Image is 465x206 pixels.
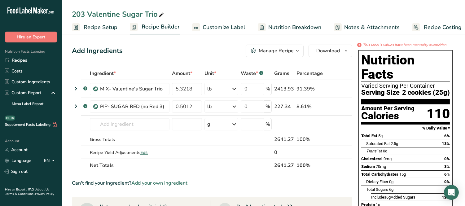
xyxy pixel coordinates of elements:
[93,87,98,91] img: Sub Recipe
[207,103,212,110] div: lb
[274,136,294,143] div: 2641.27
[90,118,169,130] input: Add Ingredient
[386,195,391,199] span: 6g
[391,141,398,146] span: 2.5g
[361,112,415,121] div: Calories
[366,179,388,184] span: Dietary Fiber
[442,141,450,146] span: 13%
[444,185,459,200] div: Open Intercom Messenger
[399,172,406,177] span: 15g
[361,156,383,161] span: Cholesterol
[273,159,295,172] th: 2641.27
[5,187,49,196] a: About Us .
[344,23,400,32] span: Notes & Attachments
[259,47,294,55] div: Manage Recipe
[444,164,450,169] span: 3%
[72,46,123,56] div: Add Ingredients
[84,23,117,32] span: Recipe Setup
[140,150,148,156] span: Edit
[444,179,450,184] span: 0%
[444,156,450,161] span: 0%
[316,47,340,55] span: Download
[274,70,289,77] span: Grams
[363,42,446,48] i: This label's values have been manually overridden
[378,134,383,138] span: 5g
[384,156,392,161] span: 0mg
[172,70,192,77] span: Amount
[72,179,352,187] div: Can't find your ingredient?
[361,172,398,177] span: Total Carbohydrates
[72,20,117,34] a: Recipe Setup
[268,23,321,32] span: Nutrition Breakdown
[361,83,450,89] div: Varied Serving Per Container
[361,134,377,138] span: Total Fat
[371,195,415,199] span: Includes Added Sugars
[361,89,400,97] span: Serving Size
[366,149,382,153] span: Fat
[44,157,57,164] div: EN
[389,179,393,184] span: 0g
[366,187,388,192] span: Total Sugars
[207,121,210,128] div: g
[131,179,187,187] span: Add your own ingredient
[5,187,27,192] a: Hire an Expert .
[295,159,324,172] th: 100%
[89,159,273,172] th: Net Totals
[192,20,245,34] a: Customize Label
[376,164,386,169] span: 70mg
[274,103,294,110] div: 227.34
[361,106,415,112] div: Amount Per Serving
[389,187,393,192] span: 6g
[334,20,400,34] a: Notes & Attachments
[100,85,166,93] div: MIX- Valentine's Sugar Trio
[72,9,165,20] div: 203 Valentine Sugar Trio
[296,70,323,77] span: Percentage
[5,32,57,42] button: Hire an Expert
[246,45,304,57] button: Manage Recipe
[90,149,169,156] div: Recipe Yield Adjustments
[5,90,41,96] div: Custom Report
[383,149,387,153] span: 0g
[90,70,116,77] span: Ingredient
[444,172,450,177] span: 6%
[5,155,31,166] a: Language
[5,116,15,121] div: BETA
[100,103,166,110] div: PIP- SUGAR RED (no Red 3)
[296,85,323,93] div: 91.39%
[361,125,450,132] section: % Daily Value *
[402,89,450,97] span: 2 cookies (25g)
[274,149,294,156] div: 0
[207,85,212,93] div: lb
[366,141,390,146] span: Saturated Fat
[444,134,450,138] span: 6%
[412,20,462,34] a: Recipe Costing
[93,104,98,109] img: Sub Recipe
[5,192,35,196] a: Terms & Conditions .
[427,106,450,122] div: 110
[28,187,36,192] a: FAQ .
[361,164,375,169] span: Sodium
[142,23,180,31] span: Recipe Builder
[130,20,180,35] a: Recipe Builder
[90,136,169,143] div: Gross Totals
[203,23,245,32] span: Customize Label
[258,20,321,34] a: Nutrition Breakdown
[296,103,323,110] div: 8.61%
[241,70,263,77] div: Waste
[204,70,216,77] span: Unit
[424,23,462,32] span: Recipe Costing
[309,45,352,57] button: Download
[274,85,294,93] div: 2413.93
[366,149,376,153] i: Trans
[442,195,450,199] span: 12%
[35,192,54,196] a: Privacy Policy
[296,136,323,143] div: 100%
[361,53,450,81] h1: Nutrition Facts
